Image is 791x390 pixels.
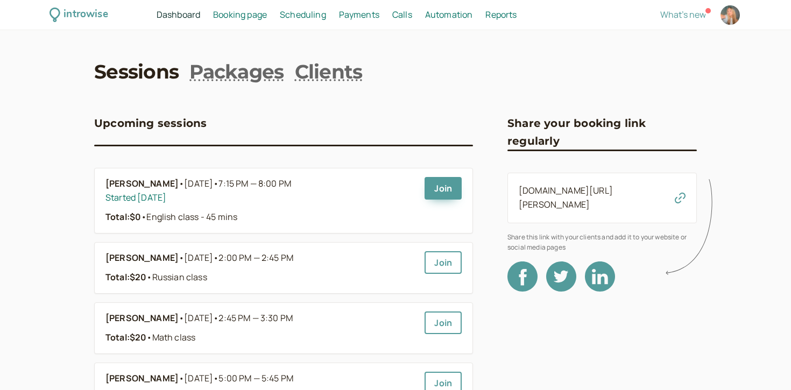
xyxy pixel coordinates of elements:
span: • [179,311,184,325]
b: [PERSON_NAME] [105,251,179,265]
span: Russian class [146,271,207,283]
a: Booking page [213,8,267,22]
span: Calls [392,9,412,20]
div: introwise [63,6,108,23]
span: 5:00 PM — 5:45 PM [218,372,293,384]
button: What's new [660,10,706,19]
span: • [141,211,146,223]
a: [DOMAIN_NAME][URL][PERSON_NAME] [519,185,613,210]
div: Started [DATE] [105,191,416,205]
strong: Total: $0 [105,211,141,223]
a: [PERSON_NAME]•[DATE]•7:15 PM — 8:00 PMStarted [DATE]Total:$0•English class - 45 mins [105,177,416,224]
a: introwise [50,6,108,23]
a: Packages [189,58,284,85]
b: [PERSON_NAME] [105,311,179,325]
a: Reports [485,8,517,22]
iframe: Chat Widget [737,338,791,390]
span: Payments [339,9,379,20]
span: • [213,178,218,189]
span: Scheduling [280,9,326,20]
span: 7:15 PM — 8:00 PM [218,178,291,189]
span: • [146,331,152,343]
span: [DATE] [184,311,293,325]
span: • [179,177,184,191]
a: Join [425,251,462,274]
span: What's new [660,9,706,20]
h3: Share your booking link regularly [507,115,697,150]
strong: Total: $20 [105,331,146,343]
span: English class - 45 mins [141,211,237,223]
span: • [213,252,218,264]
span: Math class [146,331,195,343]
span: Reports [485,9,517,20]
span: 2:00 PM — 2:45 PM [218,252,293,264]
a: [PERSON_NAME]•[DATE]•2:45 PM — 3:30 PMTotal:$20•Math class [105,311,416,345]
span: [DATE] [184,177,291,191]
a: Clients [295,58,363,85]
span: Booking page [213,9,267,20]
a: Sessions [94,58,179,85]
span: • [213,372,218,384]
b: [PERSON_NAME] [105,372,179,386]
a: Calls [392,8,412,22]
a: Automation [425,8,473,22]
span: Dashboard [157,9,200,20]
a: Payments [339,8,379,22]
span: 2:45 PM — 3:30 PM [218,312,293,324]
span: • [213,312,218,324]
span: [DATE] [184,372,293,386]
span: Automation [425,9,473,20]
a: Scheduling [280,8,326,22]
a: Dashboard [157,8,200,22]
a: [PERSON_NAME]•[DATE]•2:00 PM — 2:45 PMTotal:$20•Russian class [105,251,416,285]
span: • [179,251,184,265]
strong: Total: $20 [105,271,146,283]
span: • [146,271,152,283]
b: [PERSON_NAME] [105,177,179,191]
span: Share this link with your clients and add it to your website or social media pages [507,232,697,253]
a: Account [719,4,741,26]
a: Join [425,177,462,200]
h3: Upcoming sessions [94,115,207,132]
span: [DATE] [184,251,293,265]
a: Join [425,311,462,334]
span: • [179,372,184,386]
